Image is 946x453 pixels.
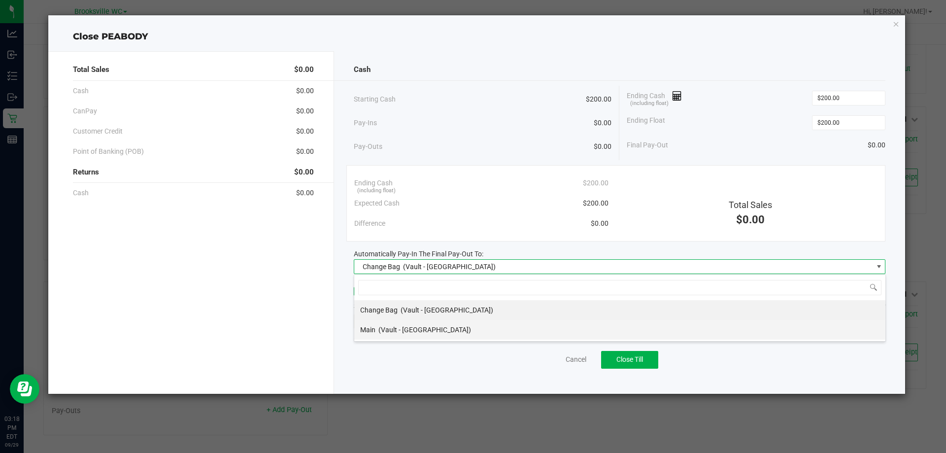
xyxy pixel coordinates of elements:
[296,146,314,157] span: $0.00
[594,118,611,128] span: $0.00
[360,326,375,334] span: Main
[73,188,89,198] span: Cash
[294,167,314,178] span: $0.00
[729,200,772,210] span: Total Sales
[627,91,682,105] span: Ending Cash
[630,100,669,108] span: (including float)
[616,355,643,363] span: Close Till
[601,351,658,369] button: Close Till
[354,141,382,152] span: Pay-Outs
[354,94,396,105] span: Starting Cash
[354,218,385,229] span: Difference
[48,30,906,43] div: Close PEABODY
[73,64,109,75] span: Total Sales
[566,354,586,365] a: Cancel
[627,115,665,130] span: Ending Float
[296,188,314,198] span: $0.00
[296,126,314,137] span: $0.00
[736,213,765,226] span: $0.00
[73,106,97,116] span: CanPay
[401,306,493,314] span: (Vault - [GEOGRAPHIC_DATA])
[360,306,398,314] span: Change Bag
[73,126,123,137] span: Customer Credit
[403,263,496,271] span: (Vault - [GEOGRAPHIC_DATA])
[868,140,885,150] span: $0.00
[357,187,396,195] span: (including float)
[73,162,314,183] div: Returns
[627,140,668,150] span: Final Pay-Out
[354,250,483,258] span: Automatically Pay-In The Final Pay-Out To:
[73,86,89,96] span: Cash
[296,106,314,116] span: $0.00
[586,94,611,105] span: $200.00
[594,141,611,152] span: $0.00
[294,64,314,75] span: $0.00
[583,198,608,209] span: $200.00
[73,146,144,157] span: Point of Banking (POB)
[354,118,377,128] span: Pay-Ins
[591,218,608,229] span: $0.00
[354,198,400,209] span: Expected Cash
[583,178,608,188] span: $200.00
[363,263,400,271] span: Change Bag
[354,64,371,75] span: Cash
[378,326,471,334] span: (Vault - [GEOGRAPHIC_DATA])
[354,178,393,188] span: Ending Cash
[296,86,314,96] span: $0.00
[10,374,39,404] iframe: Resource center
